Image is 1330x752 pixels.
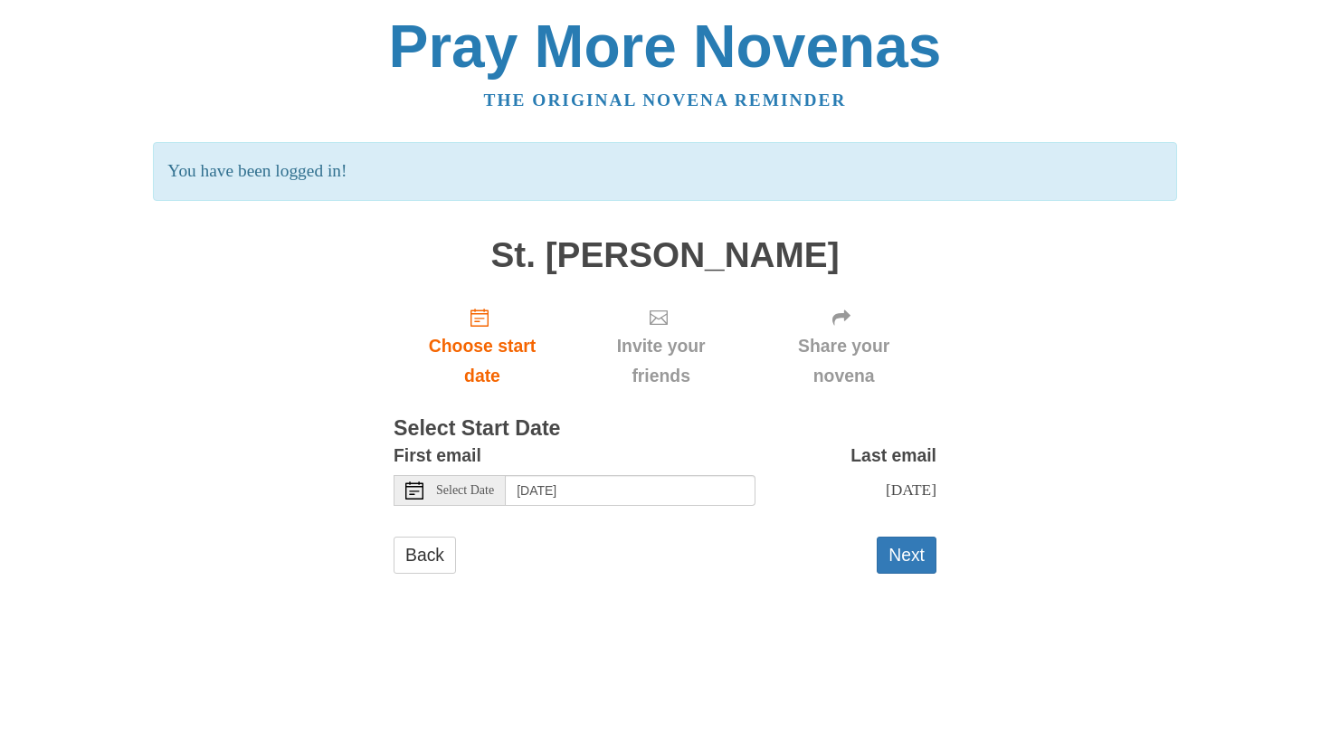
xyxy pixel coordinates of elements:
[412,331,553,391] span: Choose start date
[877,537,936,574] button: Next
[389,13,942,80] a: Pray More Novenas
[153,142,1176,201] p: You have been logged in!
[769,331,918,391] span: Share your novena
[394,292,571,400] a: Choose start date
[394,236,936,275] h1: St. [PERSON_NAME]
[394,537,456,574] a: Back
[751,292,936,400] div: Click "Next" to confirm your start date first.
[484,90,847,109] a: The original novena reminder
[436,484,494,497] span: Select Date
[589,331,733,391] span: Invite your friends
[571,292,751,400] div: Click "Next" to confirm your start date first.
[394,441,481,471] label: First email
[886,481,936,499] span: [DATE]
[394,417,936,441] h3: Select Start Date
[850,441,936,471] label: Last email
